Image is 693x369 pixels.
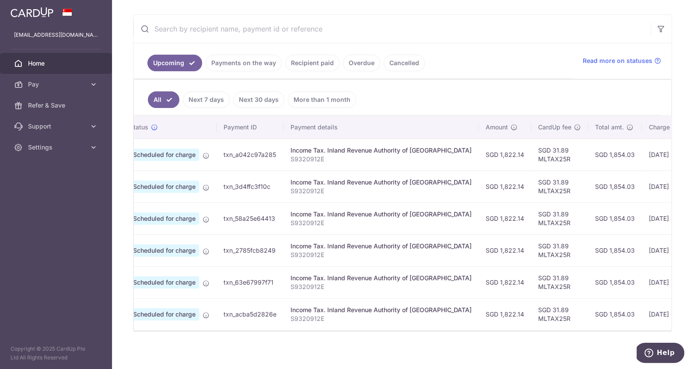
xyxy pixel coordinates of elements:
[479,202,531,234] td: SGD 1,822.14
[531,202,588,234] td: SGD 31.89 MLTAX25R
[129,212,199,225] span: Scheduled for charge
[283,116,479,139] th: Payment details
[588,139,642,171] td: SGD 1,854.03
[129,149,199,161] span: Scheduled for charge
[531,266,588,298] td: SGD 31.89 MLTAX25R
[217,266,283,298] td: txn_63e67997f71
[290,178,472,187] div: Income Tax. Inland Revenue Authority of [GEOGRAPHIC_DATA]
[206,55,282,71] a: Payments on the way
[479,234,531,266] td: SGD 1,822.14
[148,91,179,108] a: All
[290,306,472,314] div: Income Tax. Inland Revenue Authority of [GEOGRAPHIC_DATA]
[531,171,588,202] td: SGD 31.89 MLTAX25R
[588,298,642,330] td: SGD 1,854.03
[290,314,472,323] p: S9320912E
[129,123,148,132] span: Status
[217,139,283,171] td: txn_a042c97a285
[290,155,472,164] p: S9320912E
[649,123,685,132] span: Charge date
[583,56,661,65] a: Read more on statuses
[28,143,86,152] span: Settings
[290,274,472,282] div: Income Tax. Inland Revenue Authority of [GEOGRAPHIC_DATA]
[531,139,588,171] td: SGD 31.89 MLTAX25R
[290,219,472,227] p: S9320912E
[129,244,199,257] span: Scheduled for charge
[531,234,588,266] td: SGD 31.89 MLTAX25R
[538,123,571,132] span: CardUp fee
[28,80,86,89] span: Pay
[217,171,283,202] td: txn_3d4ffc3f10c
[479,298,531,330] td: SGD 1,822.14
[183,91,230,108] a: Next 7 days
[595,123,624,132] span: Total amt.
[343,55,380,71] a: Overdue
[588,171,642,202] td: SGD 1,854.03
[290,251,472,259] p: S9320912E
[290,242,472,251] div: Income Tax. Inland Revenue Authority of [GEOGRAPHIC_DATA]
[588,234,642,266] td: SGD 1,854.03
[486,123,508,132] span: Amount
[290,210,472,219] div: Income Tax. Inland Revenue Authority of [GEOGRAPHIC_DATA]
[288,91,356,108] a: More than 1 month
[14,31,98,39] p: [EMAIL_ADDRESS][DOMAIN_NAME]
[217,234,283,266] td: txn_2785fcb8249
[479,139,531,171] td: SGD 1,822.14
[583,56,652,65] span: Read more on statuses
[28,101,86,110] span: Refer & Save
[479,171,531,202] td: SGD 1,822.14
[10,7,53,17] img: CardUp
[290,282,472,291] p: S9320912E
[290,187,472,195] p: S9320912E
[384,55,425,71] a: Cancelled
[285,55,339,71] a: Recipient paid
[290,146,472,155] div: Income Tax. Inland Revenue Authority of [GEOGRAPHIC_DATA]
[28,59,86,68] span: Home
[637,343,684,365] iframe: Opens a widget where you can find more information
[233,91,284,108] a: Next 30 days
[147,55,202,71] a: Upcoming
[217,298,283,330] td: txn_acba5d2826e
[588,266,642,298] td: SGD 1,854.03
[479,266,531,298] td: SGD 1,822.14
[129,276,199,289] span: Scheduled for charge
[28,122,86,131] span: Support
[129,308,199,320] span: Scheduled for charge
[133,15,651,43] input: Search by recipient name, payment id or reference
[531,298,588,330] td: SGD 31.89 MLTAX25R
[129,181,199,193] span: Scheduled for charge
[217,116,283,139] th: Payment ID
[588,202,642,234] td: SGD 1,854.03
[217,202,283,234] td: txn_58a25e64413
